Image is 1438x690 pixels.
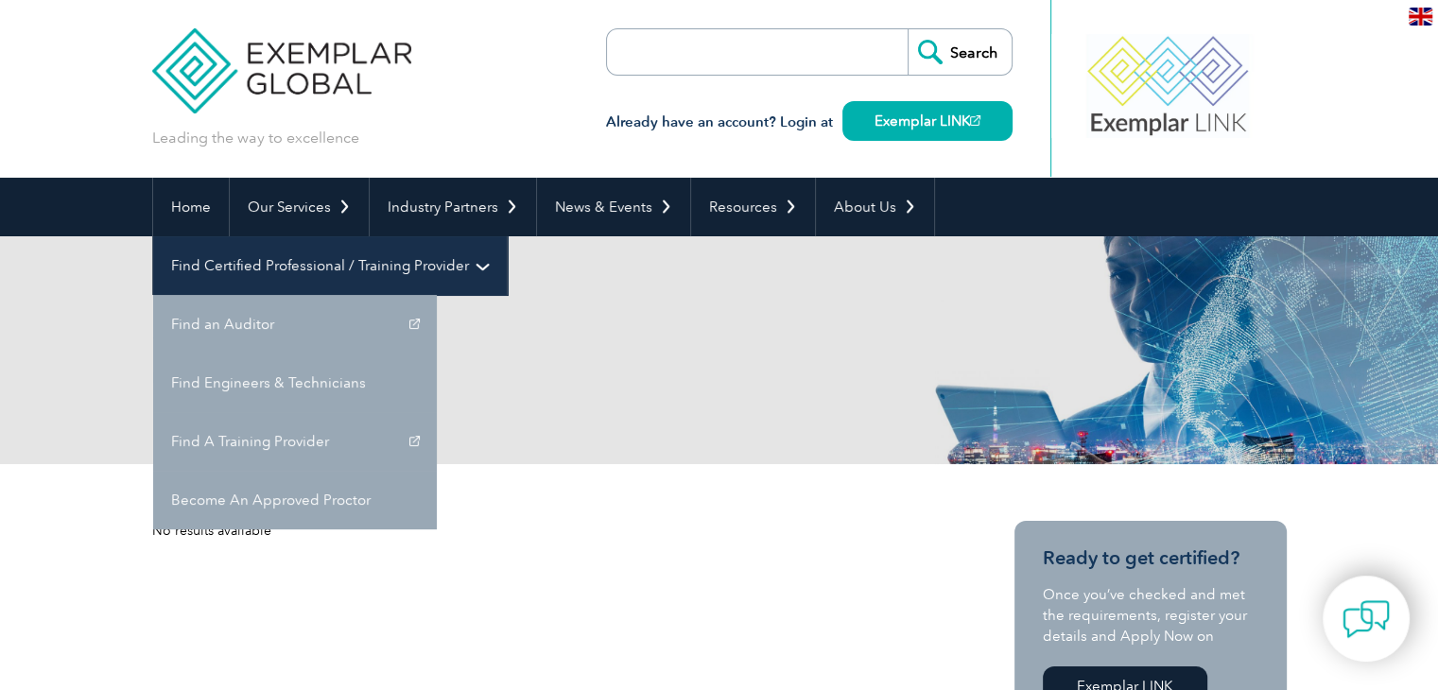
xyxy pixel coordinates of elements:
img: open_square.png [970,115,980,126]
h1: Search [152,312,878,349]
a: Find A Training Provider [153,412,437,471]
a: Our Services [230,178,369,236]
p: Leading the way to excellence [152,128,359,148]
p: Once you’ve checked and met the requirements, register your details and Apply Now on [1043,584,1258,647]
a: Resources [691,178,815,236]
a: Find an Auditor [153,295,437,354]
img: contact-chat.png [1343,595,1390,643]
a: Industry Partners [370,178,536,236]
img: en [1409,8,1432,26]
p: Results for: global standards consortium [152,368,719,388]
a: News & Events [537,178,690,236]
a: Home [153,178,229,236]
div: No results available [152,521,946,541]
a: Find Engineers & Technicians [153,354,437,412]
h3: Ready to get certified? [1043,546,1258,570]
h3: Already have an account? Login at [606,111,1013,134]
a: Exemplar LINK [842,101,1013,141]
a: About Us [816,178,934,236]
a: Become An Approved Proctor [153,471,437,529]
input: Search [908,29,1012,75]
a: Find Certified Professional / Training Provider [153,236,507,295]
